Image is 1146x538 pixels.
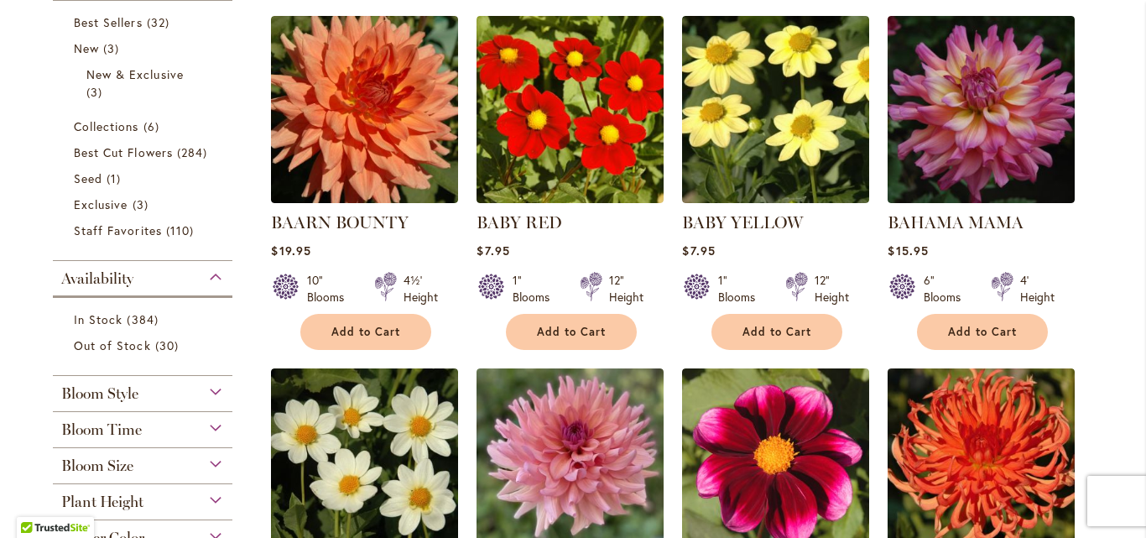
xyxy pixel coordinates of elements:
img: Baarn Bounty [271,16,458,203]
a: Out of Stock 30 [74,337,216,354]
span: 3 [86,83,107,101]
img: Bahama Mama [888,16,1075,203]
a: BABY YELLOW [682,212,803,232]
a: Baarn Bounty [271,191,458,206]
span: Best Sellers [74,14,143,30]
a: Collections [74,118,216,135]
span: Add to Cart [537,325,606,339]
div: 6" Blooms [924,272,971,306]
span: Add to Cart [742,325,811,339]
button: Add to Cart [917,314,1048,350]
iframe: Launch Accessibility Center [13,478,60,525]
span: 32 [147,13,174,31]
span: Availability [61,269,133,288]
div: 12" Height [609,272,643,306]
img: BABY YELLOW [682,16,869,203]
span: Add to Cart [948,325,1017,339]
span: Staff Favorites [74,222,162,238]
a: BABY YELLOW [682,191,869,206]
div: 4' Height [1020,272,1055,306]
span: Collections [74,118,139,134]
a: New &amp; Exclusive [86,65,203,101]
span: New [74,40,99,56]
span: 6 [143,118,164,135]
a: BABY RED [477,212,562,232]
a: Best Sellers [74,13,216,31]
button: Add to Cart [506,314,637,350]
a: Staff Favorites [74,222,216,239]
span: Seed [74,170,102,186]
a: Seed [74,170,216,187]
a: BAARN BOUNTY [271,212,409,232]
button: Add to Cart [300,314,431,350]
span: Best Cut Flowers [74,144,173,160]
a: Bahama Mama [888,191,1075,206]
span: 30 [155,337,183,354]
img: BABY RED [477,16,664,203]
div: 10" Blooms [307,272,354,306]
span: $7.95 [682,243,715,259]
span: $15.95 [888,243,928,259]
a: Exclusive [74,196,216,213]
span: Bloom Time [61,420,142,439]
span: Add to Cart [331,325,400,339]
div: 1" Blooms [513,272,560,306]
span: Exclusive [74,196,128,212]
a: In Stock 384 [74,311,216,328]
span: New & Exclusive [86,66,184,82]
a: BAHAMA MAMA [888,212,1024,232]
a: Best Cut Flowers [74,144,216,161]
span: 284 [177,144,211,161]
span: Out of Stock [74,337,151,353]
div: 12" Height [815,272,849,306]
a: BABY RED [477,191,664,206]
div: 4½' Height [404,272,438,306]
span: Bloom Size [61,457,133,475]
a: New [74,39,216,57]
span: 110 [166,222,198,239]
span: 3 [103,39,123,57]
div: 1" Blooms [718,272,765,306]
span: Plant Height [61,493,143,511]
span: 1 [107,170,125,187]
span: 3 [133,196,153,213]
span: $7.95 [477,243,509,259]
span: Bloom Style [61,384,138,403]
span: In Stock [74,311,122,327]
span: $19.95 [271,243,310,259]
button: Add to Cart [711,314,842,350]
span: 384 [127,311,162,328]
